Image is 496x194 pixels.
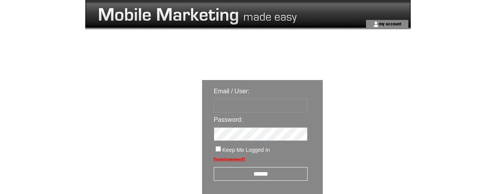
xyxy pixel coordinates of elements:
img: account_icon.gif [373,21,379,27]
span: Email / User: [214,88,250,94]
span: Keep Me Logged In [222,147,270,153]
a: my account [379,21,401,26]
span: Password: [214,116,243,123]
a: Forgot password? [214,157,245,161]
